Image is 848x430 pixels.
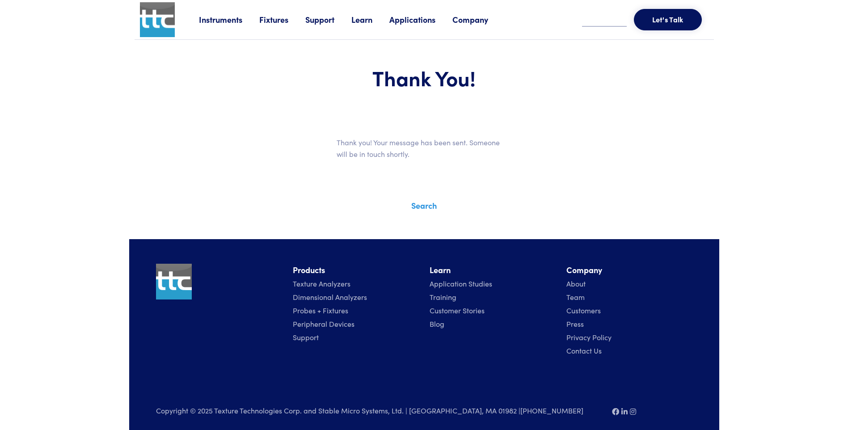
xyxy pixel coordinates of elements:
[293,278,350,288] a: Texture Analyzers
[293,319,354,329] a: Peripheral Devices
[566,319,584,329] a: Press
[452,14,505,25] a: Company
[430,264,556,277] li: Learn
[156,264,192,299] img: ttc_logo_1x1_v1.0.png
[293,292,367,302] a: Dimensional Analyzers
[566,305,601,315] a: Customers
[566,332,612,342] a: Privacy Policy
[430,278,492,288] a: Application Studies
[293,264,419,277] li: Products
[259,14,305,25] a: Fixtures
[389,14,452,25] a: Applications
[430,305,485,315] a: Customer Stories
[520,405,583,415] a: [PHONE_NUMBER]
[293,332,319,342] a: Support
[140,2,175,37] img: ttc_logo_1x1_v1.0.png
[634,9,702,30] button: Let's Talk
[430,319,444,329] a: Blog
[305,14,351,25] a: Support
[566,264,692,277] li: Company
[566,278,586,288] a: About
[566,292,585,302] a: Team
[156,405,601,417] p: Copyright © 2025 Texture Technologies Corp. and Stable Micro Systems, Ltd. | [GEOGRAPHIC_DATA], M...
[351,14,389,25] a: Learn
[293,305,348,315] a: Probes + Fixtures
[199,14,259,25] a: Instruments
[337,137,512,160] p: Thank you! Your message has been sent. Someone will be in touch shortly.
[411,200,437,211] a: Search
[156,65,692,91] h1: Thank You!
[566,346,602,355] a: Contact Us
[430,292,456,302] a: Training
